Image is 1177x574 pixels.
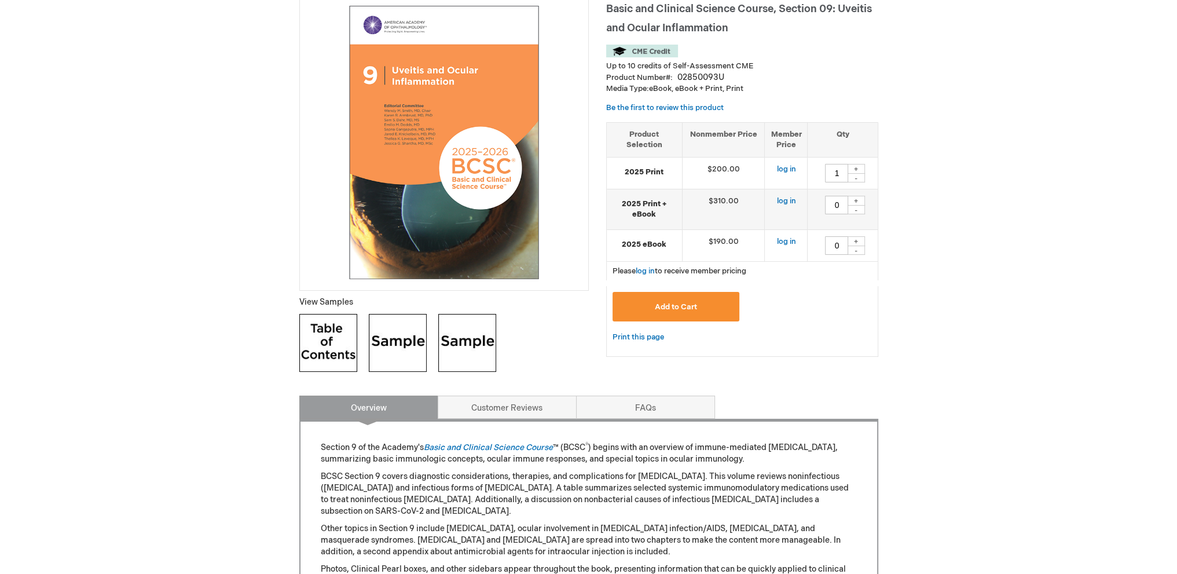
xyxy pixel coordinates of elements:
[321,442,857,465] p: Section 9 of the Academy's ™ (BCSC ) begins with an overview of immune-mediated [MEDICAL_DATA], s...
[299,314,357,372] img: Click to view
[585,442,588,449] sup: ®
[299,297,589,308] p: View Samples
[606,73,673,82] strong: Product Number
[424,443,553,452] a: Basic and Clinical Science Course
[848,196,865,206] div: +
[306,4,582,281] img: Basic and Clinical Science Course, Section 09: Uveitis and Ocular Inflammation
[369,314,427,372] img: Click to view
[606,61,878,72] li: Up to 10 credits of Self-Assessment CME
[606,45,678,57] img: CME Credit
[848,173,865,182] div: -
[613,330,664,345] a: Print this page
[438,396,577,419] a: Customer Reviews
[848,236,865,246] div: +
[848,205,865,214] div: -
[765,122,808,157] th: Member Price
[825,196,848,214] input: Qty
[848,164,865,174] div: +
[682,157,765,189] td: $200.00
[613,199,676,220] strong: 2025 Print + eBook
[677,72,724,83] div: 02850093U
[682,189,765,229] td: $310.00
[606,103,724,112] a: Be the first to review this product
[825,236,848,255] input: Qty
[576,396,715,419] a: FAQs
[438,314,496,372] img: Click to view
[613,239,676,250] strong: 2025 eBook
[825,164,848,182] input: Qty
[776,196,795,206] a: log in
[613,167,676,178] strong: 2025 Print
[321,523,857,558] p: Other topics in Section 9 include [MEDICAL_DATA], ocular involvement in [MEDICAL_DATA] infection/...
[606,84,649,93] strong: Media Type:
[606,3,872,34] span: Basic and Clinical Science Course, Section 09: Uveitis and Ocular Inflammation
[655,302,697,312] span: Add to Cart
[776,237,795,246] a: log in
[808,122,878,157] th: Qty
[613,292,740,321] button: Add to Cart
[636,266,655,276] a: log in
[321,471,857,517] p: BCSC Section 9 covers diagnostic considerations, therapies, and complications for [MEDICAL_DATA]....
[607,122,683,157] th: Product Selection
[848,246,865,255] div: -
[613,266,746,276] span: Please to receive member pricing
[299,396,438,419] a: Overview
[682,122,765,157] th: Nonmember Price
[682,229,765,261] td: $190.00
[606,83,878,94] p: eBook, eBook + Print, Print
[776,164,795,174] a: log in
